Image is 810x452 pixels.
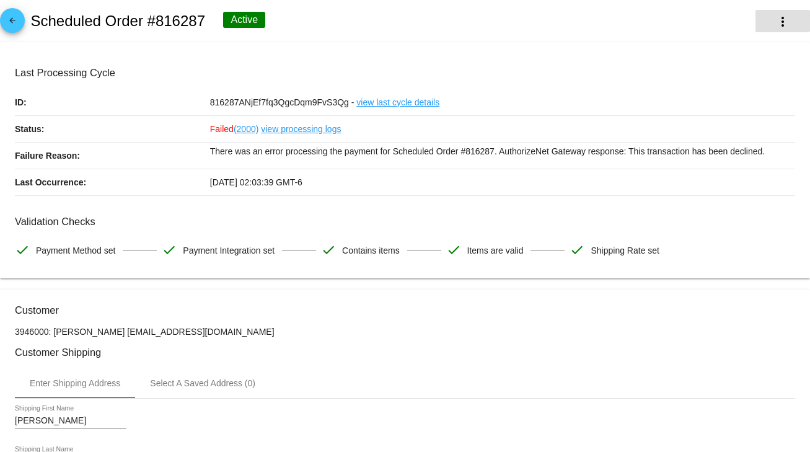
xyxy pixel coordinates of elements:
[15,143,210,169] p: Failure Reason:
[321,242,336,257] mat-icon: check
[30,12,205,30] h2: Scheduled Order #816287
[570,242,584,257] mat-icon: check
[15,242,30,257] mat-icon: check
[591,237,659,264] span: Shipping Rate set
[15,347,795,358] h3: Customer Shipping
[210,143,795,160] p: There was an error processing the payment for Scheduled Order #816287. AuthorizeNet Gateway respo...
[162,242,177,257] mat-icon: check
[223,12,265,28] div: Active
[467,237,524,264] span: Items are valid
[15,416,126,426] input: Shipping First Name
[261,116,341,142] a: view processing logs
[15,304,795,316] h3: Customer
[183,237,275,264] span: Payment Integration set
[150,378,255,388] div: Select A Saved Address (0)
[15,67,795,79] h3: Last Processing Cycle
[446,242,461,257] mat-icon: check
[234,116,258,142] a: (2000)
[36,237,115,264] span: Payment Method set
[15,169,210,195] p: Last Occurrence:
[30,378,120,388] div: Enter Shipping Address
[356,89,439,115] a: view last cycle details
[210,124,259,134] span: Failed
[210,177,302,187] span: [DATE] 02:03:39 GMT-6
[15,216,795,228] h3: Validation Checks
[775,14,790,29] mat-icon: more_vert
[5,16,20,31] mat-icon: arrow_back
[342,237,400,264] span: Contains items
[15,327,795,337] p: 3946000: [PERSON_NAME] [EMAIL_ADDRESS][DOMAIN_NAME]
[15,116,210,142] p: Status:
[15,89,210,115] p: ID:
[210,97,354,107] span: 816287ANjEf7fq3QgcDqm9FvS3Qg -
